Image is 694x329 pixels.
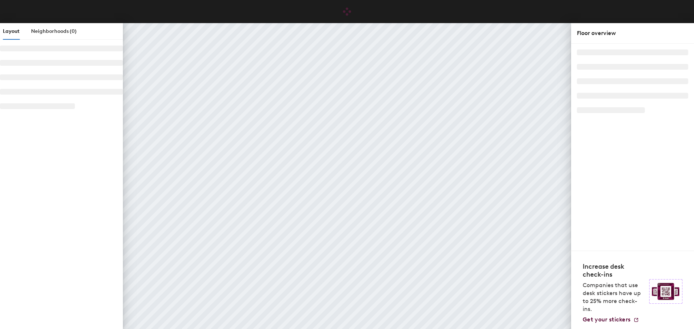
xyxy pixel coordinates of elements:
img: Sticker logo [649,279,682,304]
h4: Increase desk check-ins [583,263,645,278]
a: Get your stickers [583,316,639,323]
p: Companies that use desk stickers have up to 25% more check-ins. [583,281,645,313]
span: Get your stickers [583,316,630,323]
span: Neighborhoods (0) [31,28,77,34]
div: Floor overview [577,29,688,38]
span: Layout [3,28,20,34]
